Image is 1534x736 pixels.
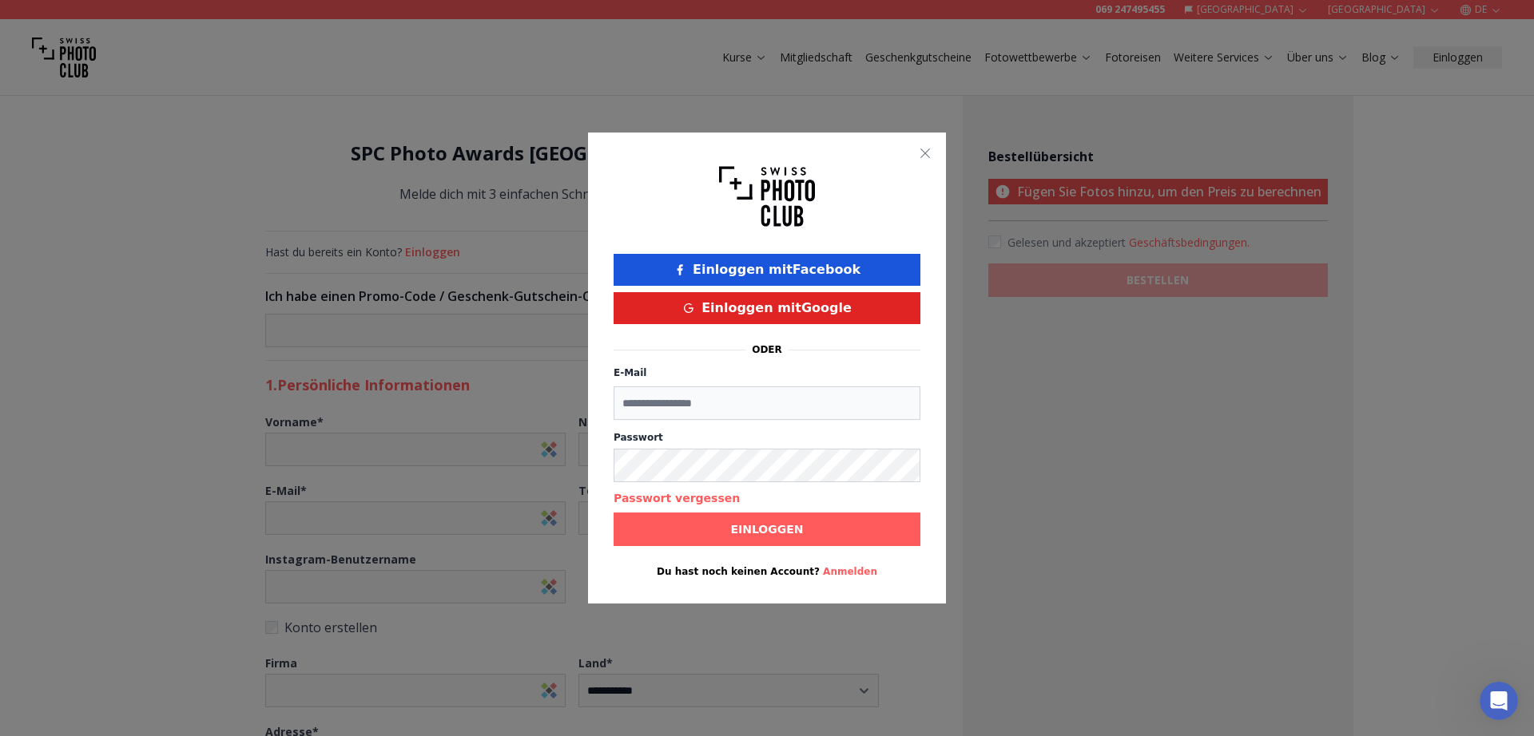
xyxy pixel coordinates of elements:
[68,9,93,34] img: Profile image for Quim
[13,109,307,333] div: Swiss Photo Club sagt…
[26,178,161,188] div: Swiss Photo Club • Vor 30W
[614,490,740,506] button: Passwort vergessen
[46,9,71,34] img: Profile image for Osan
[614,431,920,444] label: Passwort
[13,193,29,209] img: Profile image for Osan
[250,6,280,37] button: Home
[614,565,920,578] p: Du hast noch keinen Account?
[68,256,256,288] input: Enter your email
[50,196,150,206] span: Swiss Photo Club
[27,193,43,209] img: Profile image for Quim
[135,20,225,36] p: [DATE] wieder da
[10,6,41,37] button: go back
[13,109,262,175] div: Hi 😀 Schön, dass du uns besuchst. Stell' uns gerne jederzeit Fragen oder hinterlasse ein Feedback...
[26,118,249,165] div: Hi 😀 Schön, dass du uns besuchst. Stell' uns gerne jederzeit Fragen oder hinterlasse ein Feedback.
[614,367,646,378] label: E-Mail
[256,256,288,288] button: Übermitteln
[614,292,920,324] button: Einloggen mitGoogle
[1480,682,1518,720] iframe: Intercom live chat
[122,8,230,20] h1: Swiss Photo Club
[68,236,288,252] div: Email
[730,521,803,537] b: Einloggen
[280,6,309,35] div: Schließen
[90,9,116,34] img: Profile image for Ina
[614,512,920,546] button: Einloggen
[150,196,209,206] span: • Vor 30W
[752,343,782,356] p: oder
[719,158,815,235] img: Swiss photo club
[614,254,920,286] button: Einloggen mitFacebook
[823,565,877,578] button: Anmelden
